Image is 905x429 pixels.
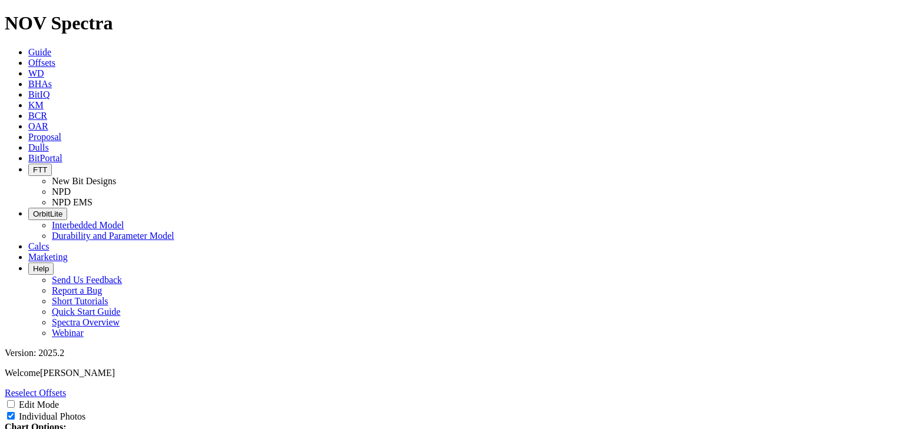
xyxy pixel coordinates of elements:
div: Version: 2025.2 [5,348,900,358]
span: Help [33,264,49,273]
button: Help [28,262,54,275]
a: Proposal [28,132,61,142]
a: Send Us Feedback [52,275,122,285]
a: Quick Start Guide [52,307,120,317]
a: Calcs [28,241,49,251]
h1: NOV Spectra [5,12,900,34]
button: OrbitLite [28,208,67,220]
a: NPD EMS [52,197,93,207]
a: Durability and Parameter Model [52,231,174,241]
a: Dulls [28,142,49,152]
a: BHAs [28,79,52,89]
a: BitPortal [28,153,62,163]
a: WD [28,68,44,78]
a: Reselect Offsets [5,388,66,398]
a: BitIQ [28,89,49,99]
a: Short Tutorials [52,296,108,306]
a: Interbedded Model [52,220,124,230]
a: New Bit Designs [52,176,116,186]
a: Guide [28,47,51,57]
span: OrbitLite [33,209,62,218]
a: BCR [28,111,47,121]
a: Marketing [28,252,68,262]
a: OAR [28,121,48,131]
span: [PERSON_NAME] [40,368,115,378]
a: KM [28,100,44,110]
a: Webinar [52,328,84,338]
p: Welcome [5,368,900,378]
label: Individual Photos [19,411,85,421]
button: FTT [28,164,52,176]
label: Edit Mode [19,400,59,410]
span: FTT [33,165,47,174]
a: Offsets [28,58,55,68]
a: Report a Bug [52,285,102,295]
a: Spectra Overview [52,317,120,327]
a: NPD [52,187,71,197]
